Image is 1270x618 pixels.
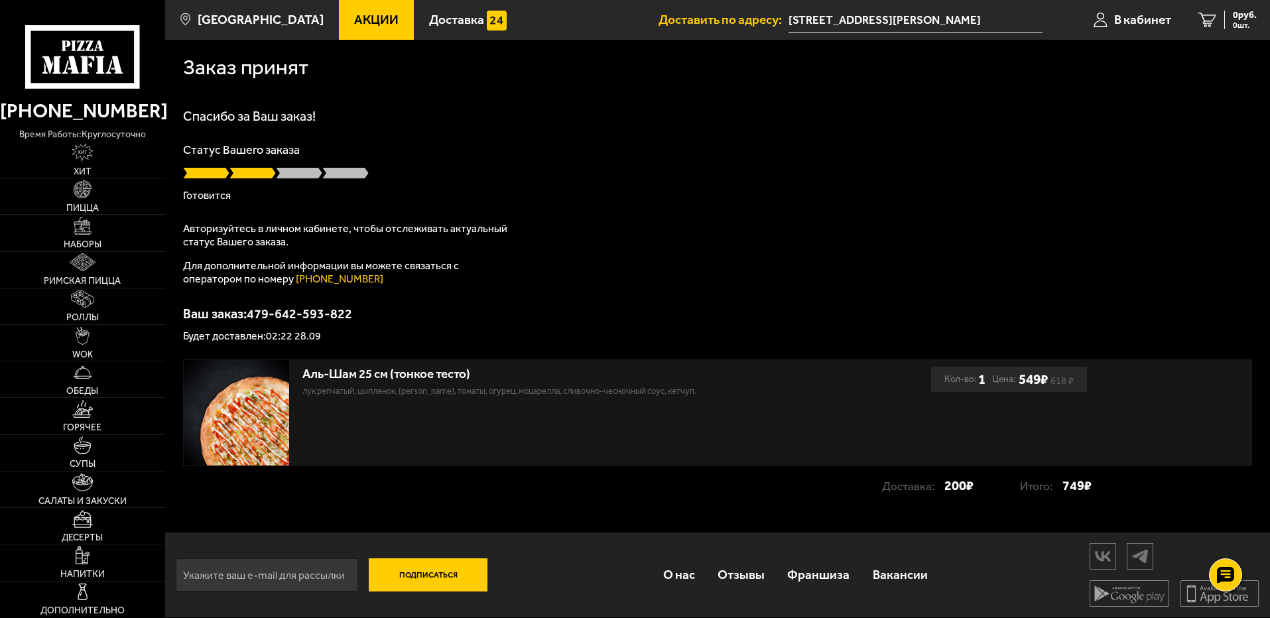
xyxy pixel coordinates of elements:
p: Будет доставлен: 02:22 28.09 [183,331,1252,341]
span: Горячее [63,423,101,432]
h1: Заказ принят [183,57,308,78]
span: Напитки [60,570,105,579]
p: Доставка: [882,473,944,499]
span: Римская пицца [44,277,121,286]
span: Наборы [64,240,101,249]
div: Кол-во: [944,367,985,392]
span: В кабинет [1114,13,1171,26]
p: Итого: [1020,473,1062,499]
span: Хит [74,167,92,176]
p: Ваш заказ: 479-642-593-822 [183,307,1252,320]
input: Ваш адрес доставки [789,8,1043,32]
input: Укажите ваш e-mail для рассылки [176,558,358,591]
a: Вакансии [861,553,939,596]
span: 0 шт. [1233,21,1257,29]
span: Супы [70,460,95,469]
span: [GEOGRAPHIC_DATA] [198,13,324,26]
a: О нас [651,553,706,596]
p: лук репчатый, цыпленок, [PERSON_NAME], томаты, огурец, моцарелла, сливочно-чесночный соус, кетчуп. [302,385,803,398]
span: Салаты и закуски [38,497,127,506]
img: 15daf4d41897b9f0e9f617042186c801.svg [487,11,507,31]
span: Цена: [992,367,1016,392]
span: Дополнительно [40,606,125,615]
span: Доставка [429,13,484,26]
p: Готовится [183,190,1252,201]
b: 549 ₽ [1019,371,1048,387]
img: vk [1090,544,1115,568]
s: 618 ₽ [1050,377,1074,384]
a: [PHONE_NUMBER] [296,273,383,285]
a: Отзывы [706,553,776,596]
strong: 200 ₽ [944,473,974,498]
button: Подписаться [369,558,488,591]
span: Доставить по адресу: [659,13,789,26]
img: tg [1127,544,1153,568]
p: Статус Вашего заказа [183,144,1252,156]
h1: Спасибо за Ваш заказ! [183,109,1252,123]
span: Пицца [66,204,99,213]
span: 0 руб. [1233,11,1257,20]
a: Франшиза [776,553,861,596]
span: Десерты [62,533,103,542]
strong: 749 ₽ [1062,473,1092,498]
p: Авторизуйтесь в личном кабинете, чтобы отслеживать актуальный статус Вашего заказа. [183,222,515,249]
b: 1 [978,367,985,392]
div: Аль-Шам 25 см (тонкое тесто) [302,367,803,382]
span: Акции [354,13,399,26]
span: WOK [72,350,93,359]
p: Для дополнительной информации вы можете связаться с оператором по номеру [183,259,515,286]
span: Обеды [66,387,98,396]
span: Роллы [66,313,99,322]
